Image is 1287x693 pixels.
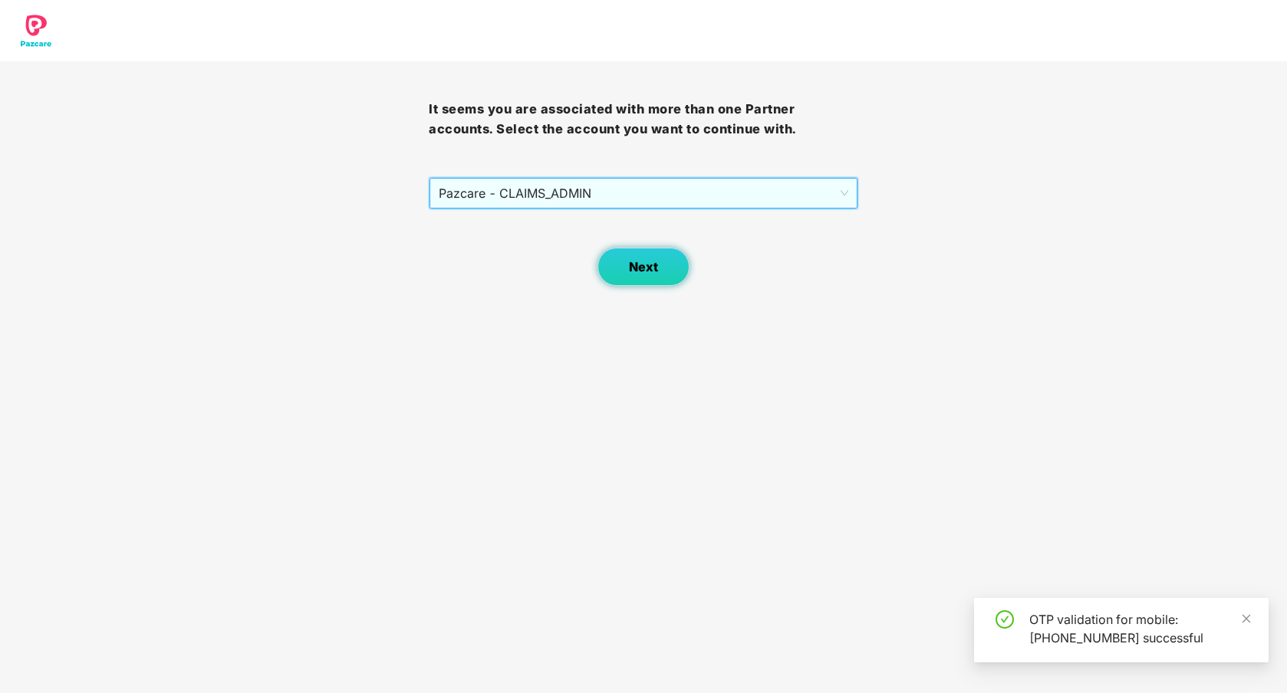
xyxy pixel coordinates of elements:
h3: It seems you are associated with more than one Partner accounts. Select the account you want to c... [429,100,857,139]
div: OTP validation for mobile: [PHONE_NUMBER] successful [1029,610,1250,647]
span: check-circle [996,610,1014,629]
span: Pazcare - CLAIMS_ADMIN [439,179,848,208]
span: Next [629,260,658,274]
span: close [1241,613,1252,624]
button: Next [597,248,690,286]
